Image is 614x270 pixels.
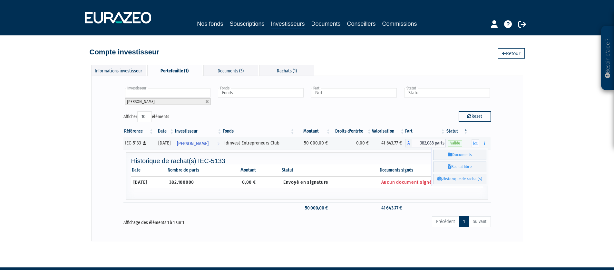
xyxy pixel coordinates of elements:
a: 1 [459,216,469,227]
td: Envoyé en signature [281,176,379,188]
img: 1732889491-logotype_eurazeo_blanc_rvb.png [85,12,151,23]
div: [DATE] [156,140,172,146]
span: [PERSON_NAME] [127,99,155,104]
a: Documents [311,19,341,28]
th: Date [131,164,167,176]
span: Valide [448,140,462,146]
a: Rachat libre [433,162,486,172]
th: Date: activer pour trier la colonne par ordre croissant [154,126,175,137]
th: Référence : activer pour trier la colonne par ordre croissant [123,126,154,137]
th: Montant: activer pour trier la colonne par ordre croissant [295,126,331,137]
td: [DATE] [131,176,167,188]
span: 382,088 parts [412,139,446,147]
div: A - Idinvest Entrepreneurs Club [405,139,446,147]
td: 0,00 € [331,137,372,150]
th: Documents signés [379,164,483,176]
a: Investisseurs [271,19,305,29]
a: Documents [433,150,486,160]
th: Valorisation: activer pour trier la colonne par ordre croissant [372,126,405,137]
div: Affichage des éléments 1 à 1 sur 1 [123,216,271,226]
a: Commissions [382,19,417,28]
select: Afficheréléments [137,111,152,122]
span: [PERSON_NAME] [177,138,209,150]
button: Reset [459,111,491,122]
th: Nombre de parts [167,164,240,176]
th: Fonds: activer pour trier la colonne par ordre croissant [222,126,295,137]
th: Montant [240,164,281,176]
th: Statut : activer pour trier la colonne par ordre d&eacute;croissant [446,126,469,137]
div: Rachats (1) [259,65,314,76]
a: Retour [498,48,525,59]
td: 0,00 € [240,176,281,188]
i: Voir l'investisseur [217,138,219,150]
a: [PERSON_NAME] [174,137,222,150]
label: Afficher éléments [123,111,169,122]
h4: Historique de rachat(s) IEC-5133 [131,157,483,164]
div: Documents (3) [203,65,258,76]
div: IEC-5133 [125,140,152,146]
p: Besoin d'aide ? [604,29,611,87]
td: 50 000,00 € [295,137,331,150]
h4: Compte investisseur [90,48,159,56]
div: Idinvest Entrepreneurs Club [224,140,293,146]
th: Part: activer pour trier la colonne par ordre croissant [405,126,446,137]
th: Investisseur: activer pour trier la colonne par ordre croissant [174,126,222,137]
i: [Français] Personne physique [143,141,146,145]
th: Droits d'entrée: activer pour trier la colonne par ordre croissant [331,126,372,137]
a: Nos fonds [197,19,223,28]
a: Souscriptions [229,19,264,28]
th: Statut [281,164,379,176]
a: Conseillers [347,19,376,28]
td: 382.100000 [167,176,240,188]
td: 41 643,77 € [372,137,405,150]
td: 41 643,77 € [372,202,405,214]
span: Aucun document signé [381,179,432,185]
div: Informations investisseur [91,65,146,76]
a: Historique de rachat(s) [433,174,486,184]
td: 50 000,00 € [295,202,331,214]
span: A [405,139,412,147]
div: Portefeuille (1) [147,65,202,76]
